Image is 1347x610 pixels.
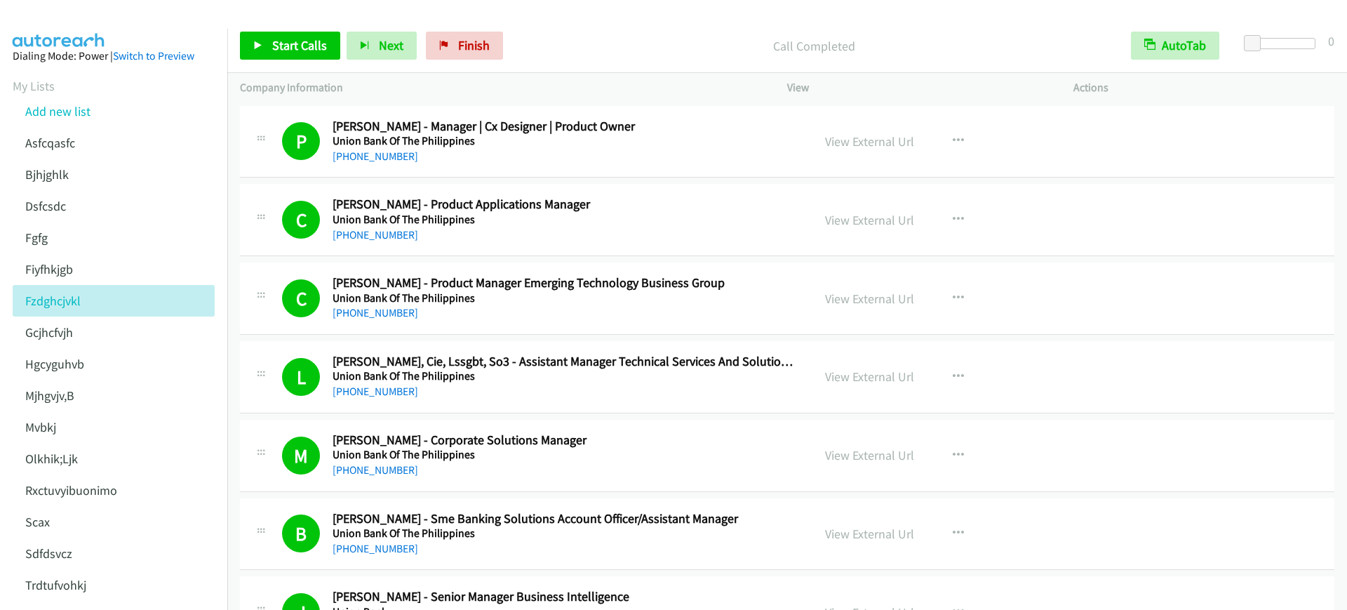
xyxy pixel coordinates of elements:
a: Trdtufvohkj [25,577,86,593]
h1: L [282,358,320,396]
span: Start Calls [272,37,327,53]
a: Hgcyguhvb [25,356,84,372]
button: Next [347,32,417,60]
a: Gcjhcfvjh [25,324,73,340]
p: Call Completed [522,37,1106,55]
h2: [PERSON_NAME] - Product Applications Manager [333,197,793,213]
a: View External Url [825,212,914,228]
a: Fzdghcjvkl [25,293,81,309]
h1: M [282,437,320,475]
a: Scax [25,514,50,530]
p: View [787,79,1048,96]
a: [PHONE_NUMBER] [333,228,418,241]
h5: Union Bank Of The Philippines [333,526,793,541]
h1: B [282,515,320,552]
p: Actions [1073,79,1334,96]
a: View External Url [825,447,914,463]
h2: [PERSON_NAME] - Corporate Solutions Manager [333,432,793,449]
h5: Union Bank Of The Philippines [333,213,793,227]
a: Mjhgvjv,B [25,387,74,404]
a: [PHONE_NUMBER] [333,306,418,319]
span: Finish [458,37,490,53]
a: [PHONE_NUMBER] [333,542,418,555]
span: Next [379,37,403,53]
h2: [PERSON_NAME] - Manager | Cx Designer | Product Owner [333,119,793,135]
div: 0 [1328,32,1334,51]
a: Fiyfhkjgb [25,261,73,277]
h5: Union Bank Of The Philippines [333,369,793,383]
button: AutoTab [1131,32,1219,60]
a: [PHONE_NUMBER] [333,385,418,398]
a: View External Url [825,133,914,150]
a: View External Url [825,369,914,385]
h2: [PERSON_NAME] - Senior Manager Business Intelligence [333,589,793,605]
a: Bjhjghlk [25,166,69,183]
a: [PHONE_NUMBER] [333,463,418,477]
a: Sdfdsvcz [25,545,72,562]
a: My Lists [13,78,55,94]
a: Mvbkj [25,419,56,435]
a: View External Url [825,291,914,307]
h5: Union Bank Of The Philippines [333,448,793,462]
a: Rxctuvyibuonimo [25,482,117,498]
a: [PHONE_NUMBER] [333,150,418,163]
h1: P [282,122,320,160]
a: View External Url [825,526,914,542]
a: Switch to Preview [113,49,194,62]
a: Finish [426,32,503,60]
h2: [PERSON_NAME] - Product Manager Emerging Technology Business Group [333,275,793,291]
h1: C [282,279,320,317]
h1: C [282,201,320,239]
h2: [PERSON_NAME], Cie, Lssgbt, So3 - Assistant Manager Technical Services And Solutions Officer [333,354,793,370]
h2: [PERSON_NAME] - Sme Banking Solutions Account Officer/Assistant Manager [333,511,793,527]
a: Add new list [25,103,91,119]
a: Olkhik;Ljk [25,451,78,467]
a: Asfcqasfc [25,135,75,151]
a: Dsfcsdc [25,198,66,214]
a: Start Calls [240,32,340,60]
h5: Union Bank Of The Philippines [333,291,793,305]
p: Company Information [240,79,762,96]
iframe: Resource Center [1306,249,1347,361]
div: Dialing Mode: Power | [13,48,215,65]
a: Fgfg [25,230,48,246]
h5: Union Bank Of The Philippines [333,134,793,148]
